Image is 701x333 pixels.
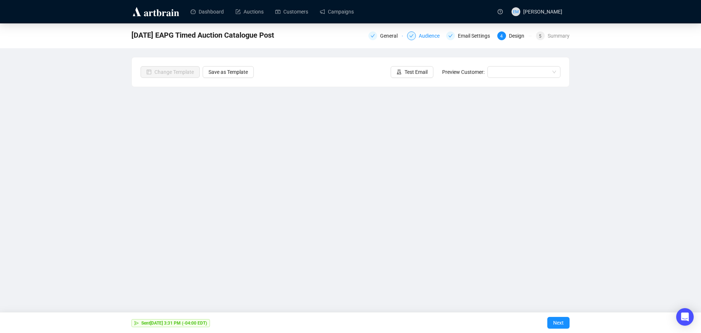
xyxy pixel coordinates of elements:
[141,66,200,78] button: Change Template
[536,31,570,40] div: 5Summary
[275,2,308,21] a: Customers
[458,31,494,40] div: Email Settings
[676,308,694,326] div: Open Intercom Messenger
[320,2,354,21] a: Campaigns
[498,9,503,14] span: question-circle
[497,31,532,40] div: 4Design
[523,9,562,15] span: [PERSON_NAME]
[407,31,441,40] div: Audience
[553,313,564,333] span: Next
[131,6,180,18] img: logo
[141,321,207,326] strong: Sent [DATE] 3:31 PM (-04:00 EDT)
[548,31,570,40] div: Summary
[446,31,493,40] div: Email Settings
[547,317,570,329] button: Next
[513,8,519,15] span: EM
[131,29,274,41] span: May 2025 EAPG Timed Auction Catalogue Post
[371,34,375,38] span: check
[509,31,529,40] div: Design
[500,34,503,39] span: 4
[448,34,453,38] span: check
[368,31,403,40] div: General
[409,34,414,38] span: check
[203,66,254,78] button: Save as Template
[419,31,444,40] div: Audience
[391,66,433,78] button: Test Email
[191,2,224,21] a: Dashboard
[405,68,428,76] span: Test Email
[539,34,541,39] span: 5
[208,68,248,76] span: Save as Template
[134,321,139,325] span: send
[235,2,264,21] a: Auctions
[442,69,484,75] span: Preview Customer:
[397,69,402,75] span: experiment
[380,31,402,40] div: General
